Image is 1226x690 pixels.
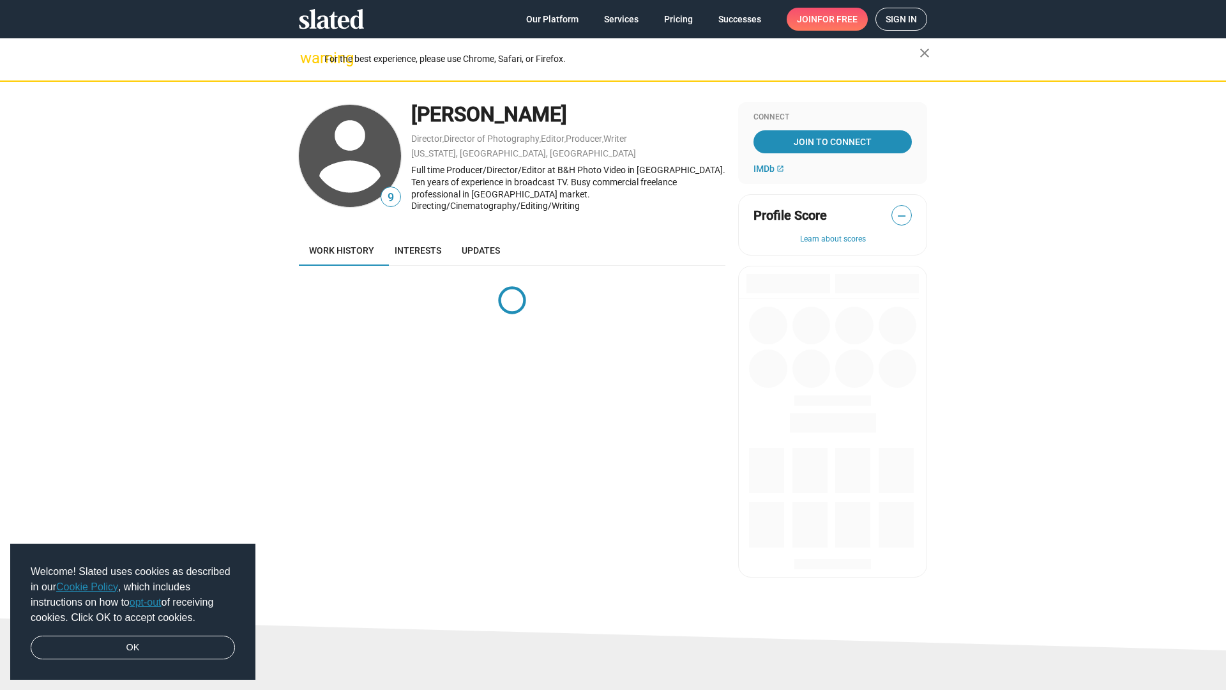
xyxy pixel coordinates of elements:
a: Director of Photography [444,134,540,144]
a: Successes [708,8,771,31]
span: , [564,136,566,143]
a: Director [411,134,443,144]
div: [PERSON_NAME] [411,101,725,128]
mat-icon: warning [300,50,315,66]
a: dismiss cookie message [31,636,235,660]
span: — [892,208,911,224]
div: cookieconsent [10,544,255,680]
span: Join [797,8,858,31]
a: Cookie Policy [56,581,118,592]
span: Pricing [664,8,693,31]
a: Sign in [875,8,927,31]
span: for free [817,8,858,31]
button: Learn about scores [753,234,912,245]
div: Connect [753,112,912,123]
span: Interests [395,245,441,256]
mat-icon: close [917,45,932,61]
span: IMDb [753,164,775,174]
span: , [443,136,444,143]
span: , [540,136,541,143]
a: IMDb [753,164,784,174]
div: For the best experience, please use Chrome, Safari, or Firefox. [324,50,919,68]
a: [US_STATE], [GEOGRAPHIC_DATA], [GEOGRAPHIC_DATA] [411,148,636,158]
span: , [602,136,603,143]
a: opt-out [130,597,162,608]
span: Successes [718,8,761,31]
span: Services [604,8,639,31]
a: Producer [566,134,602,144]
a: Our Platform [516,8,589,31]
a: Work history [299,235,384,266]
a: Pricing [654,8,703,31]
a: Writer [603,134,627,144]
span: Welcome! Slated uses cookies as described in our , which includes instructions on how to of recei... [31,564,235,625]
span: Updates [462,245,500,256]
span: Work history [309,245,374,256]
span: 9 [381,189,400,206]
mat-icon: open_in_new [776,165,784,172]
span: Join To Connect [756,130,909,153]
a: Interests [384,235,451,266]
a: Joinfor free [787,8,868,31]
a: Services [594,8,649,31]
a: Editor [541,134,564,144]
a: Join To Connect [753,130,912,153]
span: Profile Score [753,207,827,224]
span: Sign in [886,8,917,30]
a: Updates [451,235,510,266]
span: Our Platform [526,8,579,31]
div: Full time Producer/Director/Editor at B&H Photo Video in [GEOGRAPHIC_DATA]. Ten years of experien... [411,164,725,211]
